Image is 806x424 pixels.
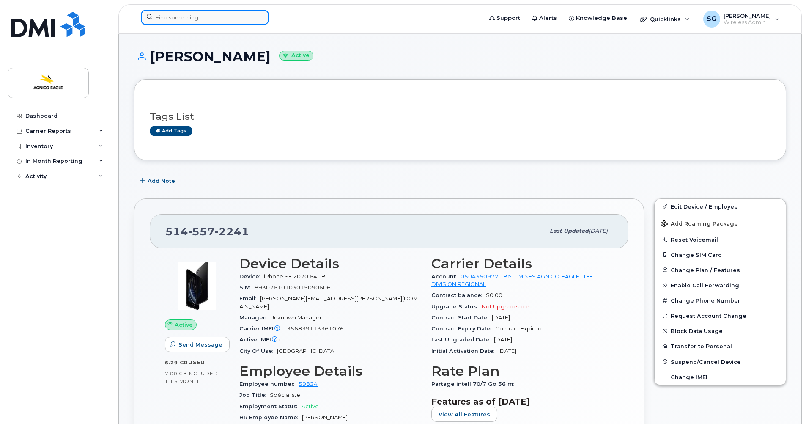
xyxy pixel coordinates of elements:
span: Suspend/Cancel Device [671,358,741,365]
button: Change Plan / Features [655,262,786,278]
a: 59824 [299,381,318,387]
span: City Of Use [239,348,277,354]
span: Active IMEI [239,336,284,343]
h1: [PERSON_NAME] [134,49,786,64]
span: Contract Start Date [431,314,492,321]
span: included this month [165,370,218,384]
span: Last updated [550,228,589,234]
span: $0.00 [486,292,502,298]
span: 356839113361076 [287,325,344,332]
span: Contract balance [431,292,486,298]
span: [PERSON_NAME] [302,414,348,421]
h3: Carrier Details [431,256,613,271]
span: used [188,359,205,366]
span: 514 [165,225,249,238]
button: Change Phone Number [655,293,786,308]
span: Job Title [239,392,270,398]
span: Active [175,321,193,329]
span: Send Message [178,341,222,349]
span: HR Employee Name [239,414,302,421]
button: Block Data Usage [655,323,786,339]
h3: Employee Details [239,363,421,379]
span: Spécialiste [270,392,300,398]
span: Initial Activation Date [431,348,498,354]
span: [PERSON_NAME][EMAIL_ADDRESS][PERSON_NAME][DOMAIN_NAME] [239,295,418,309]
h3: Features as of [DATE] [431,396,613,407]
img: image20231002-3703462-2fle3a.jpeg [172,260,222,311]
button: Send Message [165,337,230,352]
span: Upgrade Status [431,303,482,310]
span: Contract Expired [495,325,542,332]
button: Add Note [134,173,182,188]
span: Carrier IMEI [239,325,287,332]
span: SIM [239,284,255,291]
span: Change Plan / Features [671,267,740,273]
span: — [284,336,290,343]
button: Request Account Change [655,308,786,323]
span: Employment Status [239,403,302,410]
a: 0504350977 - Bell - MINES AGNICO-EAGLE LTEE DIVISION REGIONAL [431,273,593,287]
button: View All Features [431,407,497,422]
span: Email [239,295,260,302]
span: Not Upgradeable [482,303,529,310]
small: Active [279,51,313,61]
span: [GEOGRAPHIC_DATA] [277,348,336,354]
span: 6.29 GB [165,360,188,366]
span: Employee number [239,381,299,387]
span: Enable Call Forwarding [671,282,739,289]
button: Transfer to Personal [655,339,786,354]
span: [DATE] [494,336,512,343]
button: Change SIM Card [655,247,786,262]
h3: Device Details [239,256,421,271]
h3: Tags List [150,111,770,122]
span: Partage intell 70/7 Go 36 m [431,381,518,387]
span: Account [431,273,461,280]
span: Unknown Manager [270,314,322,321]
span: Last Upgraded Date [431,336,494,343]
span: Manager [239,314,270,321]
span: 7.00 GB [165,371,187,377]
button: Add Roaming Package [655,215,786,232]
a: Edit Device / Employee [655,199,786,214]
span: Contract Expiry Date [431,325,495,332]
button: Suspend/Cancel Device [655,354,786,369]
span: 89302610103015090606 [255,284,331,291]
span: View All Features [439,410,490,418]
span: [DATE] [492,314,510,321]
h3: Rate Plan [431,363,613,379]
span: 557 [188,225,215,238]
span: Add Roaming Package [661,220,738,229]
span: Active [302,403,319,410]
a: Add tags [150,126,192,136]
span: 2241 [215,225,249,238]
button: Enable Call Forwarding [655,278,786,293]
span: [DATE] [589,228,608,234]
span: [DATE] [498,348,516,354]
span: Device [239,273,264,280]
button: Reset Voicemail [655,232,786,247]
button: Change IMEI [655,369,786,385]
span: iPhone SE 2020 64GB [264,273,326,280]
span: Add Note [148,177,175,185]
